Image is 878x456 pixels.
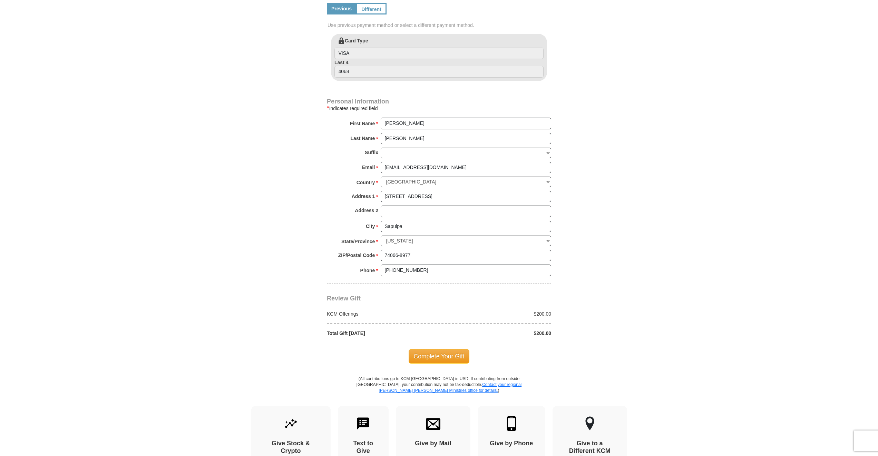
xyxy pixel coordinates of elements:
[439,330,555,337] div: $200.00
[327,3,356,14] a: Previous
[426,416,440,431] img: envelope.svg
[341,237,375,246] strong: State/Province
[490,440,533,447] h4: Give by Phone
[351,133,375,143] strong: Last Name
[356,376,522,406] p: (All contributions go to KCM [GEOGRAPHIC_DATA] in USD. If contributing from outside [GEOGRAPHIC_D...
[334,59,544,78] label: Last 4
[323,310,439,317] div: KCM Offerings
[350,440,377,455] h4: Text to Give
[585,416,595,431] img: other-region
[356,416,370,431] img: text-to-give.svg
[334,37,544,59] label: Card Type
[284,416,298,431] img: give-by-stock.svg
[352,191,375,201] strong: Address 1
[328,22,552,29] span: Use previous payment method or select a different payment method.
[355,206,378,215] strong: Address 2
[327,295,361,302] span: Review Gift
[409,349,470,364] span: Complete Your Gift
[263,440,319,455] h4: Give Stock & Crypto
[334,48,544,59] input: Card Type
[357,178,375,187] strong: Country
[334,66,544,78] input: Last 4
[365,148,378,157] strong: Suffix
[366,221,375,231] strong: City
[360,266,375,275] strong: Phone
[350,119,375,128] strong: First Name
[327,99,551,104] h4: Personal Information
[408,440,458,447] h4: Give by Mail
[439,310,555,317] div: $200.00
[362,162,375,172] strong: Email
[327,104,551,112] div: Indicates required field
[323,330,439,337] div: Total Gift [DATE]
[504,416,519,431] img: mobile.svg
[338,250,375,260] strong: ZIP/Postal Code
[356,3,387,14] a: Different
